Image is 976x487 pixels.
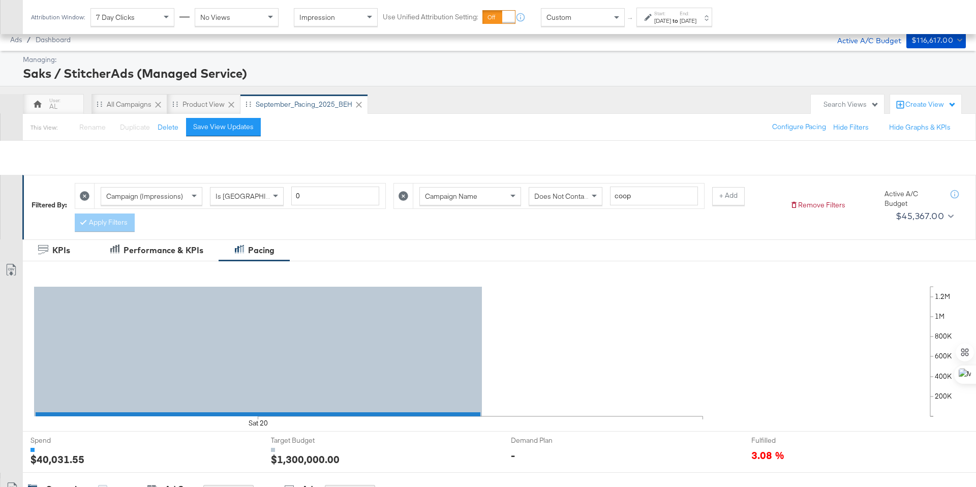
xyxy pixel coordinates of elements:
button: + Add [712,187,745,205]
span: No Views [200,13,230,22]
div: Save View Updates [193,122,254,132]
div: Product View [182,100,225,109]
div: $116,617.00 [911,34,953,47]
div: Filtered By: [32,200,67,210]
button: Hide Graphs & KPIs [889,123,951,132]
div: September_Pacing_2025_BEH [256,100,352,109]
button: Save View Updates [186,118,261,136]
span: Demand Plan [511,436,587,445]
button: $45,367.00 [892,208,956,224]
span: Target Budget [271,436,347,445]
div: [DATE] [654,17,671,25]
span: Is [GEOGRAPHIC_DATA] [216,192,293,201]
button: Remove Filters [790,200,845,210]
button: Configure Pacing [765,118,833,136]
div: Search Views [823,100,879,109]
div: KPIs [52,245,70,256]
span: Campaign Name [425,192,477,201]
div: Attribution Window: [30,14,85,21]
input: Enter a number [291,187,379,205]
span: ↑ [626,17,635,21]
div: Performance & KPIs [124,245,203,256]
span: Ads [10,36,22,44]
div: $1,300,000.00 [271,452,340,467]
div: This View: [30,124,57,132]
label: End: [680,10,696,17]
span: Duplicate [120,123,150,132]
div: AL [49,102,57,111]
div: All Campaigns [107,100,151,109]
div: Drag to reorder tab [246,101,251,107]
span: Custom [546,13,571,22]
div: Pacing [248,245,274,256]
div: $45,367.00 [896,208,944,224]
label: Use Unified Attribution Setting: [383,12,478,22]
div: Saks / StitcherAds (Managed Service) [23,65,963,82]
div: Drag to reorder tab [97,101,102,107]
strong: to [671,17,680,24]
span: Impression [299,13,335,22]
button: $116,617.00 [906,32,966,48]
span: Does Not Contain [534,192,590,201]
div: Create View [905,100,956,110]
div: Managing: [23,55,963,65]
div: Drag to reorder tab [172,101,178,107]
span: 7 Day Clicks [96,13,135,22]
span: / [22,36,36,44]
text: Sat 20 [249,418,268,428]
label: Start: [654,10,671,17]
div: Active A/C Budget [884,189,940,208]
span: Fulfilled [751,436,828,445]
a: Dashboard [36,36,71,44]
div: - [511,448,515,463]
span: 3.08 % [751,448,784,462]
span: Campaign (Impressions) [106,192,183,201]
div: [DATE] [680,17,696,25]
div: Active A/C Budget [827,32,901,47]
button: Hide Filters [833,123,869,132]
span: Rename [79,123,106,132]
button: Delete [158,123,178,132]
input: Enter a search term [610,187,698,205]
span: Spend [30,436,107,445]
div: $40,031.55 [30,452,84,467]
